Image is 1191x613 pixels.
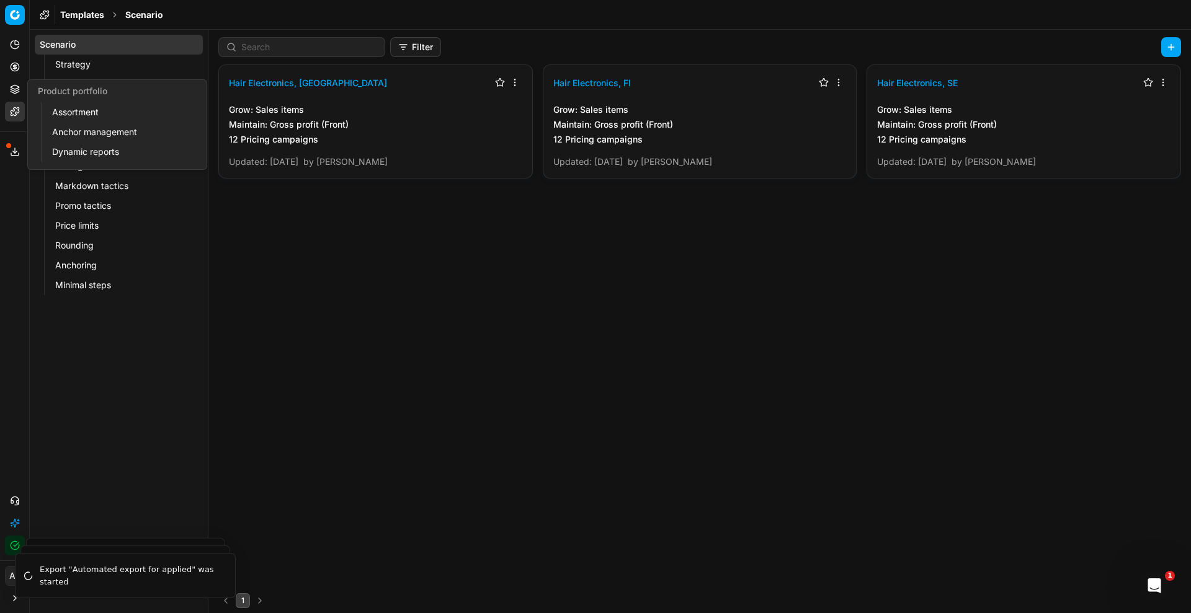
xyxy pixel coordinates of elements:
nav: breadcrumb [60,9,163,21]
div: Export "Automated export for applied" was started [40,563,220,588]
span: 1 [1165,571,1175,581]
a: Scenario [35,35,203,55]
a: Price limits [50,217,188,234]
span: Grow : Sales items [229,104,522,116]
span: 12 Pricing campaigns [877,133,1171,146]
div: [PERSON_NAME] [628,156,712,168]
span: Updated: [DATE] [553,156,623,168]
a: Anchoring [50,257,188,274]
span: Grow : Sales items [553,104,847,116]
button: Go to previous page [218,593,233,608]
span: by [303,156,314,168]
a: Assortment [47,104,192,121]
span: Templates [60,9,104,21]
a: Dynamic reports [47,143,192,161]
span: Maintain : Gross profit (Front) [229,118,522,131]
button: 1 [236,593,250,608]
input: Search [241,41,377,53]
button: AB [5,566,25,586]
span: 12 Pricing campaigns [229,133,522,146]
span: Product portfolio [38,86,107,96]
a: Rounding [50,237,188,254]
nav: pagination [218,593,267,608]
span: Maintain : Gross profit (Front) [877,118,1171,131]
span: Grow : Sales items [877,104,1171,116]
a: Hair Electronics, [GEOGRAPHIC_DATA] [229,77,387,89]
a: Hair Electronics, SE [877,77,958,89]
span: Updated: [DATE] [229,156,298,168]
div: [PERSON_NAME] [303,156,388,168]
button: Go to next page [252,593,267,608]
iframe: Intercom live chat [1140,571,1169,601]
span: Updated: [DATE] [877,156,947,168]
a: Hair Electronics, FI [553,77,631,89]
a: Constraints [50,76,188,93]
span: by [628,156,638,168]
a: Anchor management [47,123,192,141]
span: 12 Pricing campaigns [553,133,847,146]
span: Maintain : Gross profit (Front) [553,118,847,131]
a: Promo tactics [50,197,188,214]
button: Filter [390,37,441,57]
span: AB [6,567,24,585]
span: Scenario [125,9,163,21]
div: [PERSON_NAME] [952,156,1036,168]
a: Strategy [50,56,188,73]
span: by [952,156,962,168]
a: Markdown tactics [50,177,188,195]
a: Minimal steps [50,276,188,294]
